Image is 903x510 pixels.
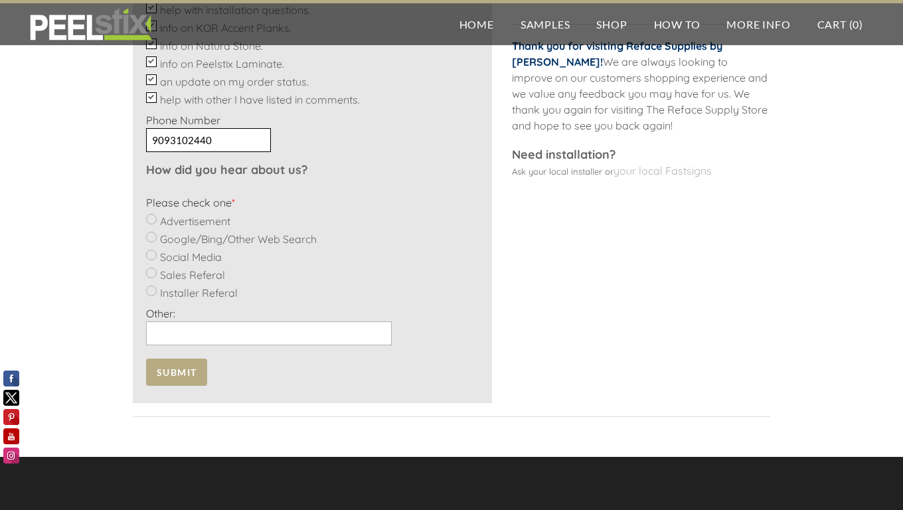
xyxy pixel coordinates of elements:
a: Home [446,3,507,45]
font: Ask your local installer or [512,166,614,177]
font: Need installation? [512,147,616,162]
label: Advertisement [160,214,230,228]
font: We are always looking to improve on our customers shopping experience and we value any feedback y... [512,55,768,132]
img: REFACE SUPPLIES [27,8,155,41]
label: an update on my order status. [160,75,309,88]
label: Please check one [146,196,235,209]
strong: How did you hear about us? [146,162,307,177]
a: Cart (0) [804,3,876,45]
div: ​ [512,147,770,209]
a: How To [641,3,714,45]
span: Submit [146,359,207,386]
label: Sales Referal [160,268,225,282]
label: Phone Number [146,114,220,127]
label: help with other I have listed in comments. [160,93,360,106]
label: info on Peelstix Laminate. [160,57,284,70]
label: Installer Referal [160,286,238,299]
a: your local Fastsigns [614,164,712,177]
a: More Info [713,3,803,45]
label: Other: [146,307,175,320]
a: Shop [583,3,640,45]
label: Social Media [160,250,222,264]
span: 0 [853,18,859,31]
label: info on Natura Stone. [160,39,263,52]
a: Samples [507,3,584,45]
label: Google/Bing/Other Web Search [160,232,317,246]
